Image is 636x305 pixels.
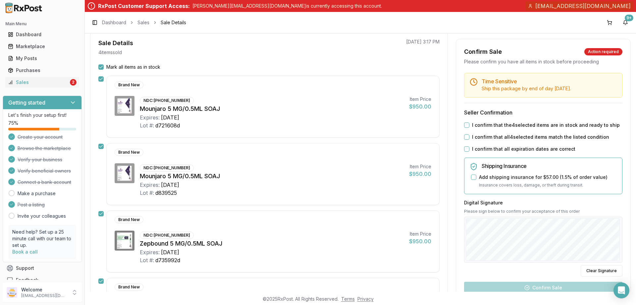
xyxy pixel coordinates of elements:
[115,149,143,156] div: Brand New
[115,163,134,183] img: Mounjaro 5 MG/0.5ML SOAJ
[155,189,177,197] div: d839525
[464,58,622,65] div: Please confirm you have all items in stock before proceeding
[8,31,77,38] div: Dashboard
[161,19,186,26] span: Sale Details
[409,96,431,103] div: Item Price
[12,249,38,255] a: Book a call
[409,163,431,170] div: Item Price
[613,282,629,298] div: Open Intercom Messenger
[137,19,149,26] a: Sales
[7,287,17,298] img: User avatar
[140,248,160,256] div: Expires:
[140,121,154,129] div: Lot #:
[8,120,18,126] span: 75 %
[115,81,143,89] div: Brand New
[620,17,631,28] button: 9+
[409,231,431,237] div: Item Price
[140,239,404,248] div: Zepbound 5 MG/0.5ML SOAJ
[115,231,134,251] img: Zepbound 5 MG/0.5ML SOAJ
[161,114,179,121] div: [DATE]
[409,170,431,178] div: $950.00
[140,104,404,114] div: Mounjaro 5 MG/0.5ML SOAJ
[482,86,571,91] span: Ship this package by end of day [DATE] .
[5,64,79,76] a: Purchases
[18,201,45,208] span: Post a listing
[106,64,160,70] label: Mark all items as in stock
[12,229,72,249] p: Need help? Set up a 25 minute call with our team to set up.
[102,19,186,26] nav: breadcrumb
[140,181,160,189] div: Expires:
[115,216,143,223] div: Brand New
[18,156,62,163] span: Verify your business
[140,164,194,172] div: NDC: [PHONE_NUMBER]
[357,296,374,302] a: Privacy
[482,163,617,169] h5: Shipping Insurance
[341,296,355,302] a: Terms
[5,21,79,27] h2: Main Menu
[140,114,160,121] div: Expires:
[18,145,71,152] span: Browse the marketplace
[8,43,77,50] div: Marketplace
[479,182,617,189] p: Insurance covers loss, damage, or theft during transit.
[472,134,609,140] label: I confirm that all 4 selected items match the listed condition
[140,256,154,264] div: Lot #:
[584,48,622,55] div: Action required
[18,190,56,197] a: Make a purchase
[482,79,617,84] h5: Time Sensitive
[140,172,404,181] div: Mounjaro 5 MG/0.5ML SOAJ
[155,256,180,264] div: d735992d
[98,2,190,10] div: RxPost Customer Support Access:
[3,65,82,76] button: Purchases
[155,121,180,129] div: d721608d
[115,96,134,116] img: Mounjaro 5 MG/0.5ML SOAJ
[5,76,79,88] a: Sales2
[18,134,63,140] span: Create your account
[5,29,79,40] a: Dashboard
[21,286,67,293] p: Welcome
[161,181,179,189] div: [DATE]
[535,2,631,10] span: [EMAIL_ADDRESS][DOMAIN_NAME]
[18,168,71,174] span: Verify beneficial owners
[8,99,45,107] h3: Getting started
[464,209,622,214] p: Please sign below to confirm your acceptance of this order
[472,146,575,152] label: I confirm that all expiration dates are correct
[625,15,633,21] div: 9+
[18,213,66,219] a: Invite your colleagues
[98,38,133,48] div: Sale Details
[16,277,38,283] span: Feedback
[472,122,620,128] label: I confirm that the 4 selected items are in stock and ready to ship
[98,49,122,56] p: 4 item s sold
[102,19,126,26] a: Dashboard
[409,103,431,111] div: $950.00
[8,79,69,86] div: Sales
[3,262,82,274] button: Support
[581,265,622,276] button: Clear Signature
[161,248,179,256] div: [DATE]
[140,189,154,197] div: Lot #:
[8,55,77,62] div: My Posts
[140,232,194,239] div: NDC: [PHONE_NUMBER]
[3,53,82,64] button: My Posts
[8,112,76,118] p: Let's finish your setup first!
[3,274,82,286] button: Feedback
[3,3,45,13] img: RxPost Logo
[3,29,82,40] button: Dashboard
[464,47,502,56] div: Confirm Sale
[3,41,82,52] button: Marketplace
[3,77,82,88] button: Sales2
[8,67,77,74] div: Purchases
[406,38,440,45] p: [DATE] 3:17 PM
[409,237,431,245] div: $950.00
[5,52,79,64] a: My Posts
[140,97,194,104] div: NDC: [PHONE_NUMBER]
[115,283,143,291] div: Brand New
[5,40,79,52] a: Marketplace
[70,79,77,86] div: 2
[464,199,622,206] h3: Digital Signature
[18,179,71,186] span: Connect a bank account
[464,109,622,116] h3: Seller Confirmation
[192,3,382,9] p: [PERSON_NAME][EMAIL_ADDRESS][DOMAIN_NAME] is currently accessing this account.
[479,174,608,181] label: Add shipping insurance for $57.00 ( 1.5 % of order value)
[21,293,67,298] p: [EMAIL_ADDRESS][DOMAIN_NAME]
